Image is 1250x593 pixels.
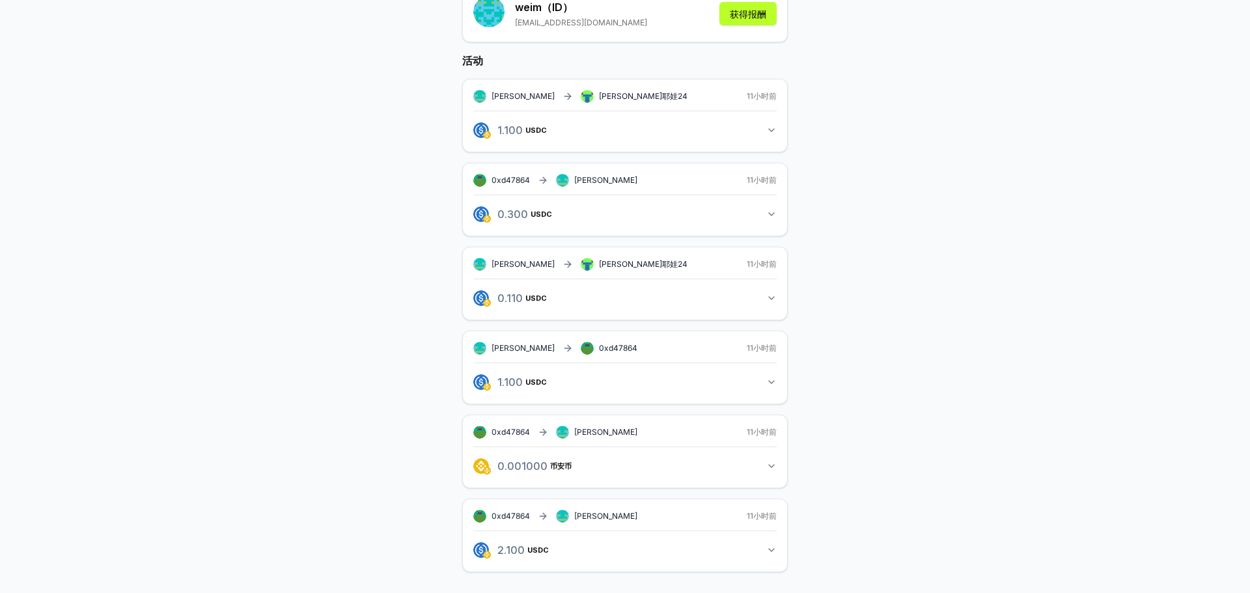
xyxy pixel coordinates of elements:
button: 0.001000币安币 [473,455,777,477]
font: [PERSON_NAME] [492,343,555,353]
font: 11小时前 [747,511,777,521]
font: [PERSON_NAME] [492,91,555,101]
img: logo.png [483,215,491,223]
font: [EMAIL_ADDRESS][DOMAIN_NAME] [515,18,647,27]
button: 获得报酬 [719,2,777,25]
font: [PERSON_NAME] [574,511,637,521]
font: 0xd47864 [492,511,530,521]
font: 11小时前 [747,259,777,269]
img: logo.png [473,122,489,138]
font: 0xd47864 [492,427,530,437]
img: logo.png [483,467,491,475]
font: （ID） [542,1,573,14]
font: [PERSON_NAME] [574,175,637,185]
img: logo.png [473,206,489,222]
font: 11小时前 [747,175,777,185]
font: 11小时前 [747,427,777,437]
font: 0xd47864 [599,343,637,353]
font: weim [515,1,542,14]
button: 1.100USDC [473,119,777,141]
img: logo.png [473,542,489,558]
img: logo.png [483,299,491,307]
button: 0.300USDC [473,203,777,225]
button: 2.100USDC [473,539,777,561]
font: 11小时前 [747,91,777,101]
img: logo.png [473,458,489,474]
font: 活动 [462,54,483,67]
button: 0.110USDC [473,287,777,309]
font: [PERSON_NAME] [492,259,555,269]
font: [PERSON_NAME] [574,427,637,437]
img: logo.png [483,383,491,391]
font: [PERSON_NAME]耶娃24 [599,259,687,269]
img: logo.png [473,290,489,306]
font: 获得报酬 [730,8,766,20]
font: 0xd47864 [492,175,530,185]
button: 1.100USDC [473,371,777,393]
img: logo.png [473,374,489,390]
img: logo.png [483,131,491,139]
img: logo.png [483,551,491,559]
font: 11小时前 [747,343,777,353]
font: [PERSON_NAME]耶娃24 [599,91,687,101]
